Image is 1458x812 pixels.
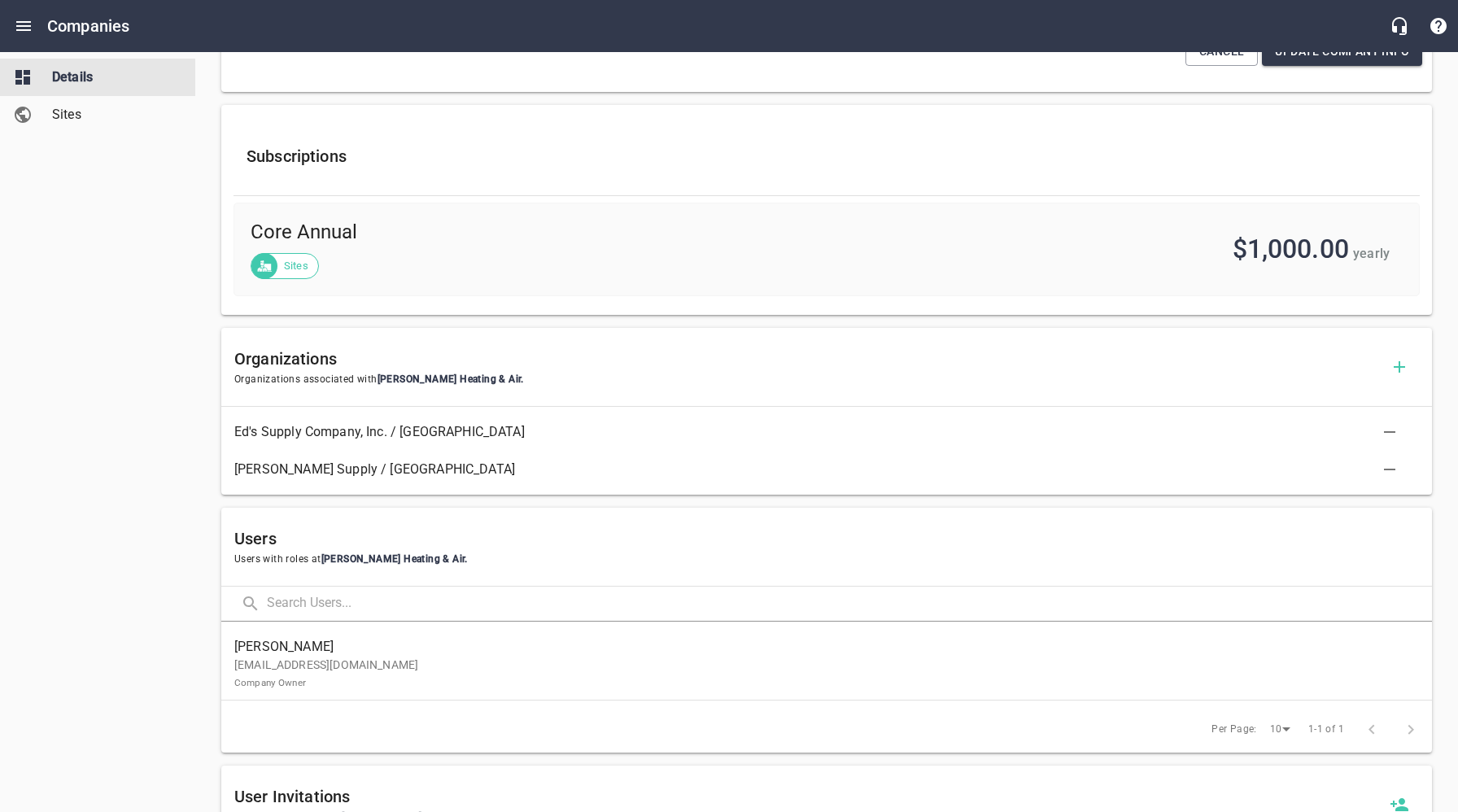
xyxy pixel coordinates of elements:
[1419,7,1458,46] button: Support Portal
[47,13,129,39] h6: Companies
[234,637,1406,657] span: [PERSON_NAME]
[234,657,1406,691] p: [EMAIL_ADDRESS][DOMAIN_NAME]
[234,552,1419,568] span: Users with roles at
[52,68,176,87] span: Details
[1353,246,1390,261] span: yearly
[1264,718,1296,740] div: 10
[251,253,319,279] div: Sites
[321,553,468,565] span: [PERSON_NAME] Heating & Air .
[234,526,1419,552] h6: Users
[274,258,318,274] span: Sites
[1380,347,1419,386] button: Add Organization
[1211,722,1257,738] span: Per Page:
[234,346,1380,372] h6: Organizations
[251,220,782,246] span: Core Annual
[234,372,1380,388] span: Organizations associated with
[221,628,1432,700] a: [PERSON_NAME][EMAIL_ADDRESS][DOMAIN_NAME]Company Owner
[234,460,1393,479] span: [PERSON_NAME] Supply / [GEOGRAPHIC_DATA]
[234,422,1393,442] span: Ed's Supply Company, Inc. / [GEOGRAPHIC_DATA]
[267,587,1432,622] input: Search Users...
[1370,413,1409,452] button: Delete Association
[234,677,306,688] small: Company Owner
[1233,234,1349,264] span: $1,000.00
[1308,722,1344,738] span: 1-1 of 1
[52,105,176,124] span: Sites
[378,373,524,385] span: [PERSON_NAME] Heating & Air .
[1380,7,1419,46] button: Live Chat
[234,784,1380,810] h6: User Invitations
[4,7,43,46] button: Open drawer
[1370,450,1409,489] button: Delete Association
[247,143,1407,169] h6: Subscriptions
